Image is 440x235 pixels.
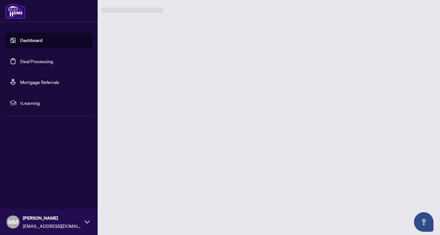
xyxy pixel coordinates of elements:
a: Dashboard [20,37,42,43]
span: MM [8,217,18,227]
a: Deal Processing [20,58,53,64]
img: logo [5,3,25,19]
span: [PERSON_NAME] [23,214,81,222]
span: [EMAIL_ADDRESS][DOMAIN_NAME] [23,222,81,229]
a: Mortgage Referrals [20,79,59,85]
span: rLearning [20,99,88,106]
button: Open asap [414,212,433,232]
